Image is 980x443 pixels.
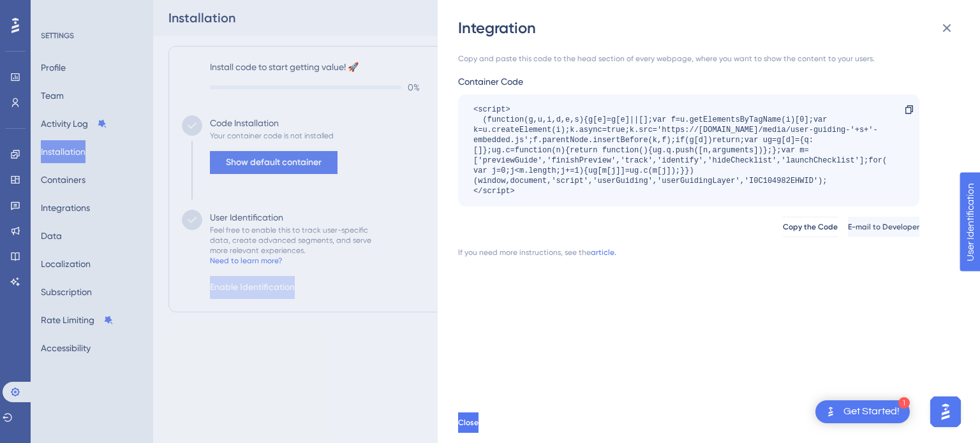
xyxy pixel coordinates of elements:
span: Close [458,418,479,428]
div: Container Code [458,74,919,89]
a: article. [591,247,616,258]
div: Integration [458,18,962,38]
span: Copy the Code [783,222,838,232]
div: Get Started! [843,405,900,419]
iframe: UserGuiding AI Assistant Launcher [926,393,965,431]
img: launcher-image-alternative-text [823,404,838,419]
span: User Identification [10,3,89,18]
button: Close [458,412,479,433]
div: Open Get Started! checklist, remaining modules: 1 [815,400,910,423]
button: E-mail to Developer [848,217,919,237]
div: Copy and paste this code to the head section of every webpage, where you want to show the content... [458,54,919,64]
span: E-mail to Developer [848,222,919,232]
div: <script> (function(g,u,i,d,e,s){g[e]=g[e]||[];var f=u.getElementsByTagName(i)[0];var k=u.createEl... [473,105,891,196]
div: If you need more instructions, see the [458,247,591,258]
div: 1 [898,397,910,409]
button: Copy the Code [783,217,838,237]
